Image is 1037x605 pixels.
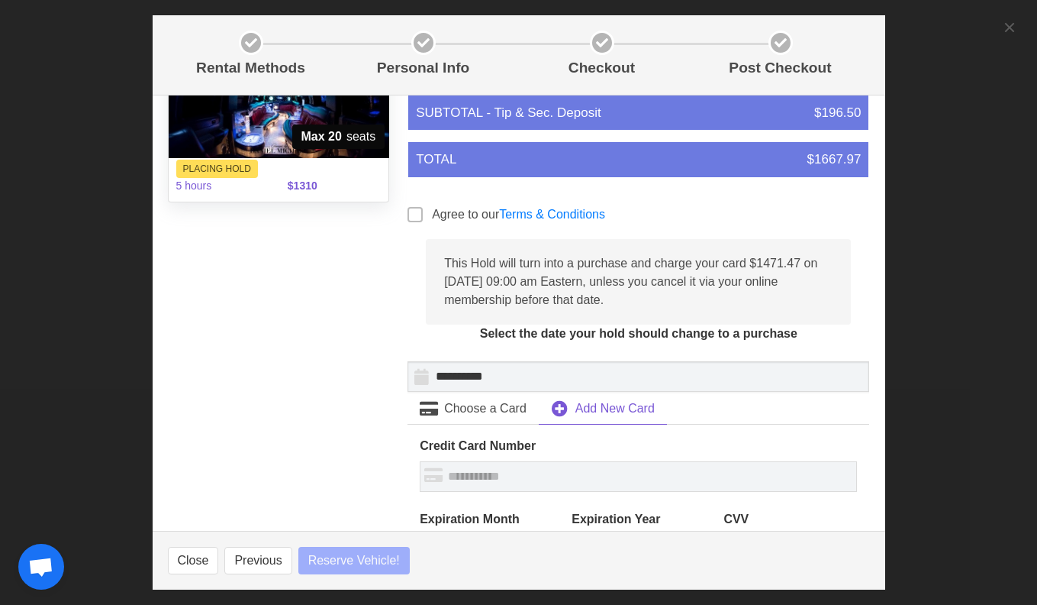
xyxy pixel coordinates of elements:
[169,11,389,158] img: 17%2002.jpg
[224,547,291,574] button: Previous
[432,205,605,224] label: Agree to our
[444,400,527,418] span: Choose a Card
[420,510,553,529] label: Expiration Month
[420,437,857,455] label: Credit Card Number
[723,510,857,529] label: CVV
[426,239,851,325] div: This Hold will turn into a purchase and charge your card $1471.47 on [DATE] 09:00 am Eastern, unl...
[340,57,507,79] p: Personal Info
[18,544,64,590] div: Open chat
[408,95,868,131] li: SUBTOTAL - Tip & Sec. Deposit
[480,327,797,340] strong: Select the date your hold should change to a purchase
[167,169,279,203] span: 5 hours
[408,142,868,177] li: TOTAL
[292,125,385,149] span: seats
[174,57,328,79] p: Rental Methods
[168,547,219,574] button: Close
[499,208,605,221] a: Terms & Conditions
[572,510,705,529] label: Expiration Year
[301,128,342,146] strong: Max 20
[814,103,861,123] span: $196.50
[575,400,655,418] span: Add New Card
[519,57,685,79] p: Checkout
[298,547,410,574] button: Reserve Vehicle!
[697,57,864,79] p: Post Checkout
[308,552,400,570] span: Reserve Vehicle!
[807,150,861,170] span: $1667.97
